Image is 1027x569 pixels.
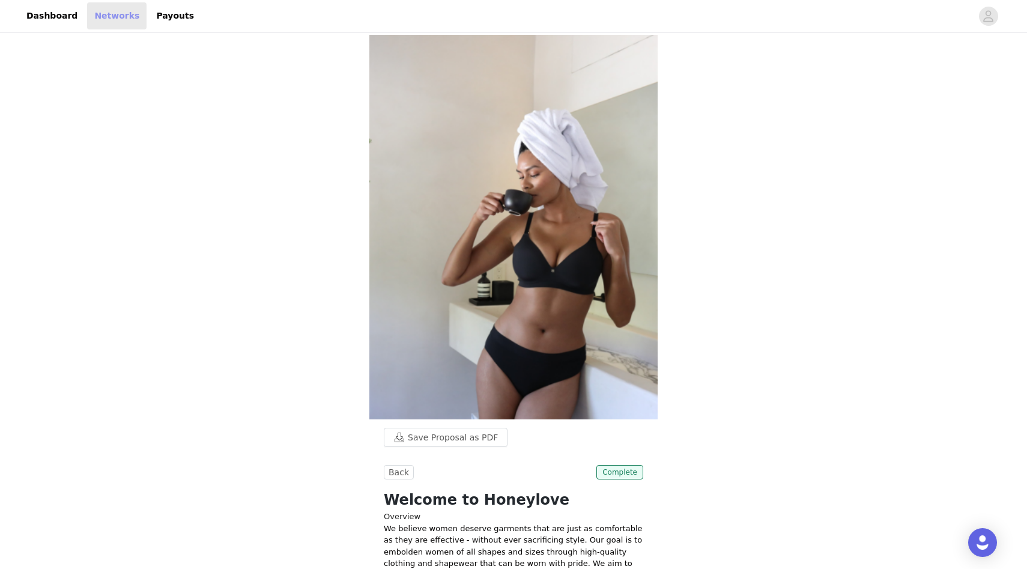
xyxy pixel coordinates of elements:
div: Open Intercom Messenger [968,528,997,557]
img: campaign image [369,35,658,419]
a: Payouts [149,2,201,29]
div: avatar [983,7,994,26]
button: Back [384,465,414,479]
a: Dashboard [19,2,85,29]
h4: Overview [384,511,643,523]
span: Complete [596,465,643,479]
h1: Welcome to Honeylove [384,489,643,511]
button: Save Proposal as PDF [384,428,507,447]
a: Networks [87,2,147,29]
